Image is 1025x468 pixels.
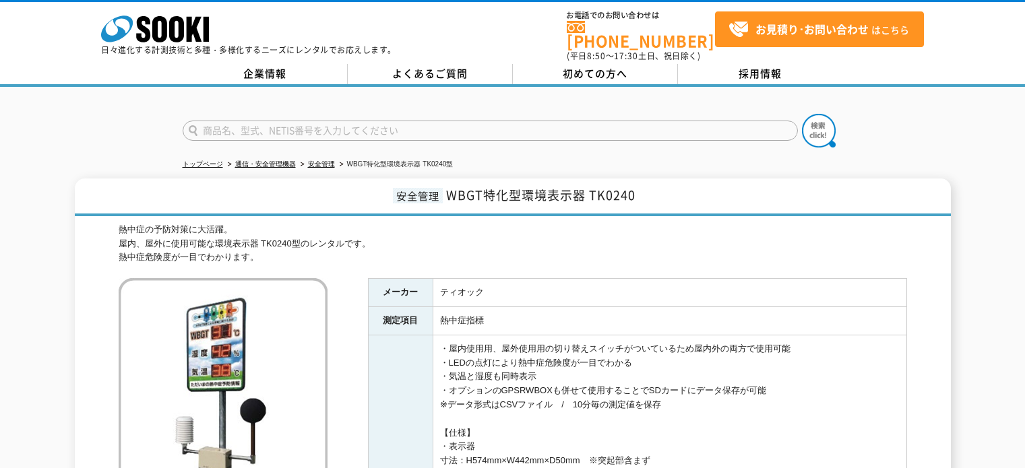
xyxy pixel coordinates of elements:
a: 安全管理 [308,160,335,168]
a: よくあるご質問 [348,64,513,84]
span: 8:50 [587,50,606,62]
span: 17:30 [614,50,638,62]
input: 商品名、型式、NETIS番号を入力してください [183,121,798,141]
span: 初めての方へ [563,66,627,81]
td: ティオック [433,279,906,307]
span: お電話でのお問い合わせは [567,11,715,20]
span: (平日 ～ 土日、祝日除く) [567,50,700,62]
img: btn_search.png [802,114,836,147]
td: 熱中症指標 [433,307,906,335]
strong: お見積り･お問い合わせ [755,21,869,37]
span: はこちら [728,20,909,40]
p: 日々進化する計測技術と多種・多様化するニーズにレンタルでお応えします。 [101,46,396,54]
span: 安全管理 [393,188,443,203]
div: 熱中症の予防対策に大活躍。 屋内、屋外に使用可能な環境表示器 TK0240型のレンタルです。 熱中症危険度が一目でわかります。 [119,223,907,265]
a: トップページ [183,160,223,168]
a: 採用情報 [678,64,843,84]
a: 通信・安全管理機器 [235,160,296,168]
th: 測定項目 [368,307,433,335]
a: [PHONE_NUMBER] [567,21,715,48]
li: WBGT特化型環境表示器 TK0240型 [337,158,454,172]
th: メーカー [368,279,433,307]
a: 企業情報 [183,64,348,84]
a: 初めての方へ [513,64,678,84]
span: WBGT特化型環境表示器 TK0240 [446,186,635,204]
a: お見積り･お問い合わせはこちら [715,11,924,47]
